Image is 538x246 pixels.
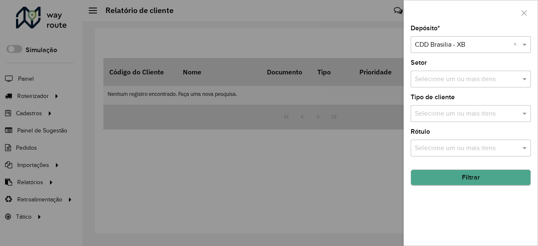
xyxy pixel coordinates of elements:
span: Clear all [513,40,520,50]
label: Setor [411,58,427,68]
label: Depósito [411,23,440,33]
label: Rótulo [411,127,430,137]
button: Filtrar [411,169,531,185]
label: Tipo de cliente [411,92,455,102]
